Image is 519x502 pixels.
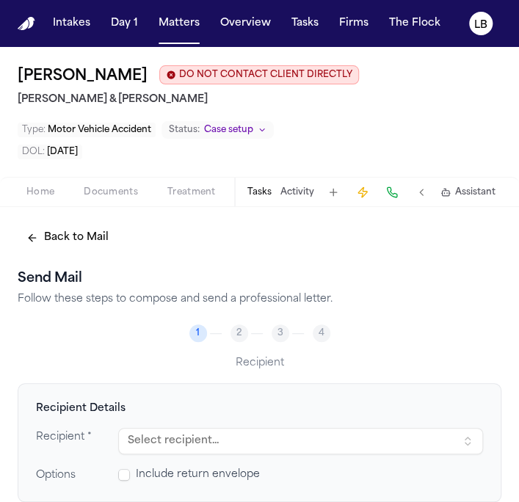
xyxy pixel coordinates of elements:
span: Recipient * [36,432,92,443]
span: Treatment [167,186,216,198]
button: Edit matter name [18,65,148,88]
h4: Recipient Details [36,401,483,416]
span: 2 [236,327,242,339]
button: Select recipient contact [118,428,483,454]
span: Assistant [455,186,496,198]
button: Firms [333,10,374,37]
span: Status: [169,124,200,136]
button: Tasks [286,10,324,37]
button: Back to Mail [18,225,117,251]
span: DOL : [22,148,45,156]
nav: Progress [18,324,501,342]
button: Intakes [47,10,96,37]
span: DO NOT CONTACT CLIENT DIRECTLY [179,69,352,81]
h1: [PERSON_NAME] [18,65,148,88]
img: Finch Logo [18,17,35,31]
button: Assistant [440,186,496,198]
button: Edit DOL: 2025-07-18 [18,145,82,159]
button: Edit Type: Motor Vehicle Accident [18,123,156,137]
button: Overview [214,10,277,37]
span: Documents [84,186,138,198]
span: Case setup [204,124,253,136]
span: 1 [196,327,200,339]
span: Options [36,470,76,481]
h2: Send Mail [18,269,501,289]
button: Activity [280,186,314,198]
span: 3 [277,327,283,339]
button: The Flock [383,10,446,37]
span: Include return envelope [136,468,260,482]
button: Edit client contact restriction [159,65,359,84]
button: Create Immediate Task [352,182,373,203]
button: Make a Call [382,182,402,203]
button: Matters [153,10,206,37]
button: Add Task [323,182,344,203]
span: Recipient [236,357,284,368]
span: Home [26,186,54,198]
button: Change status from Case setup [161,121,274,139]
span: Type : [22,125,46,134]
a: Home [18,17,35,31]
h2: [PERSON_NAME] & [PERSON_NAME] [18,91,501,109]
span: [DATE] [47,148,78,156]
span: Motor Vehicle Accident [48,125,151,134]
button: Day 1 [105,10,144,37]
p: Follow these steps to compose and send a professional letter. [18,292,501,307]
span: 4 [319,327,324,339]
button: Tasks [247,186,272,198]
